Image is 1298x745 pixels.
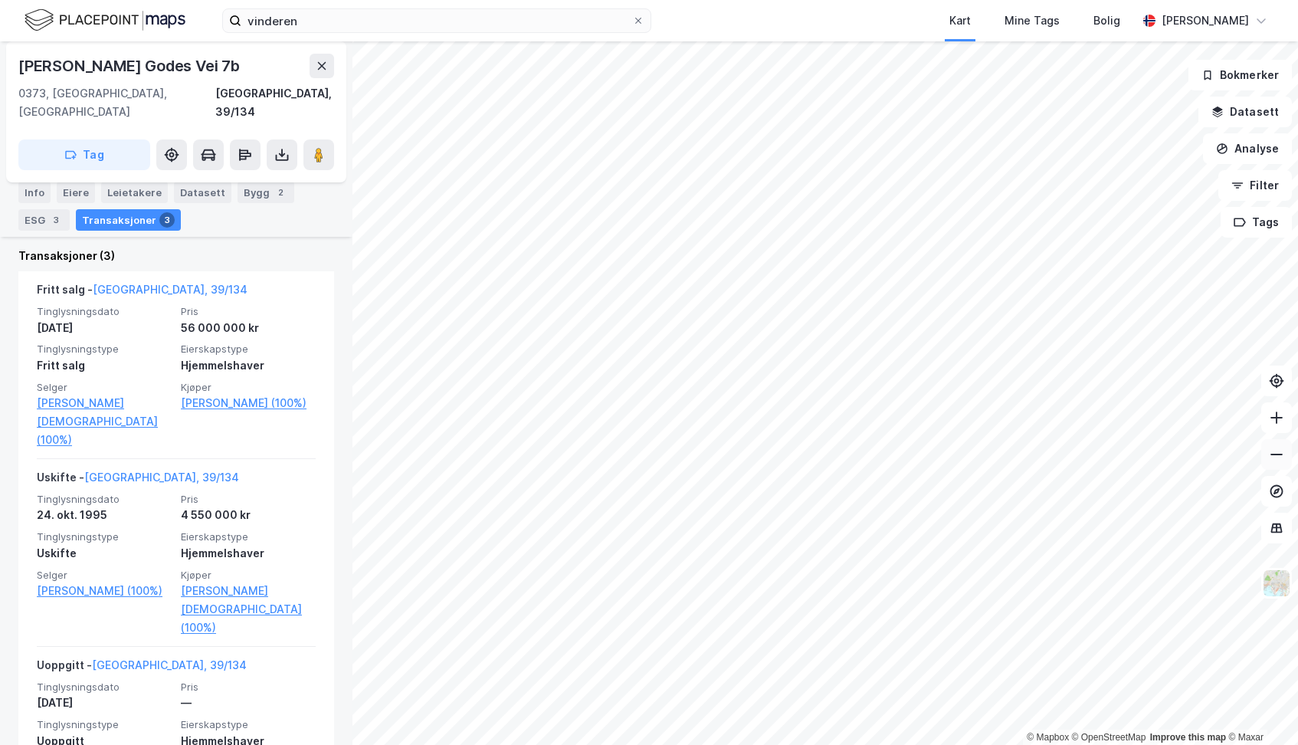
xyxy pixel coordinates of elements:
[181,356,316,375] div: Hjemmelshaver
[1221,207,1292,238] button: Tags
[37,343,172,356] span: Tinglysningstype
[181,582,316,637] a: [PERSON_NAME] [DEMOGRAPHIC_DATA] (100%)
[84,471,239,484] a: [GEOGRAPHIC_DATA], 39/134
[18,247,334,265] div: Transaksjoner (3)
[949,11,971,30] div: Kart
[1027,732,1069,743] a: Mapbox
[18,209,70,231] div: ESG
[37,506,172,524] div: 24. okt. 1995
[1203,133,1292,164] button: Analyse
[92,658,247,671] a: [GEOGRAPHIC_DATA], 39/134
[1188,60,1292,90] button: Bokmerker
[238,182,294,203] div: Bygg
[273,185,288,200] div: 2
[1005,11,1060,30] div: Mine Tags
[181,569,316,582] span: Kjøper
[37,468,239,493] div: Uskifte -
[1093,11,1120,30] div: Bolig
[241,9,632,32] input: Søk på adresse, matrikkel, gårdeiere, leietakere eller personer
[215,84,334,121] div: [GEOGRAPHIC_DATA], 39/134
[37,381,172,394] span: Selger
[18,54,243,78] div: [PERSON_NAME] Godes Vei 7b
[181,343,316,356] span: Eierskapstype
[181,493,316,506] span: Pris
[37,530,172,543] span: Tinglysningstype
[1218,170,1292,201] button: Filter
[18,84,215,121] div: 0373, [GEOGRAPHIC_DATA], [GEOGRAPHIC_DATA]
[25,7,185,34] img: logo.f888ab2527a4732fd821a326f86c7f29.svg
[37,281,247,305] div: Fritt salg -
[181,694,316,712] div: —
[1221,671,1298,745] iframe: Chat Widget
[37,569,172,582] span: Selger
[37,681,172,694] span: Tinglysningsdato
[37,582,172,600] a: [PERSON_NAME] (100%)
[181,681,316,694] span: Pris
[18,139,150,170] button: Tag
[181,530,316,543] span: Eierskapstype
[37,544,172,563] div: Uskifte
[1198,97,1292,127] button: Datasett
[1072,732,1146,743] a: OpenStreetMap
[37,305,172,318] span: Tinglysningsdato
[181,381,316,394] span: Kjøper
[37,394,172,449] a: [PERSON_NAME] [DEMOGRAPHIC_DATA] (100%)
[181,718,316,731] span: Eierskapstype
[37,493,172,506] span: Tinglysningsdato
[18,182,51,203] div: Info
[181,305,316,318] span: Pris
[93,283,247,296] a: [GEOGRAPHIC_DATA], 39/134
[1262,569,1291,598] img: Z
[181,394,316,412] a: [PERSON_NAME] (100%)
[181,319,316,337] div: 56 000 000 kr
[48,212,64,228] div: 3
[159,212,175,228] div: 3
[76,209,181,231] div: Transaksjoner
[181,544,316,563] div: Hjemmelshaver
[1150,732,1226,743] a: Improve this map
[37,356,172,375] div: Fritt salg
[101,182,168,203] div: Leietakere
[181,506,316,524] div: 4 550 000 kr
[37,319,172,337] div: [DATE]
[57,182,95,203] div: Eiere
[37,656,247,681] div: Uoppgitt -
[37,694,172,712] div: [DATE]
[1162,11,1249,30] div: [PERSON_NAME]
[37,718,172,731] span: Tinglysningstype
[1221,671,1298,745] div: Kontrollprogram for chat
[174,182,231,203] div: Datasett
